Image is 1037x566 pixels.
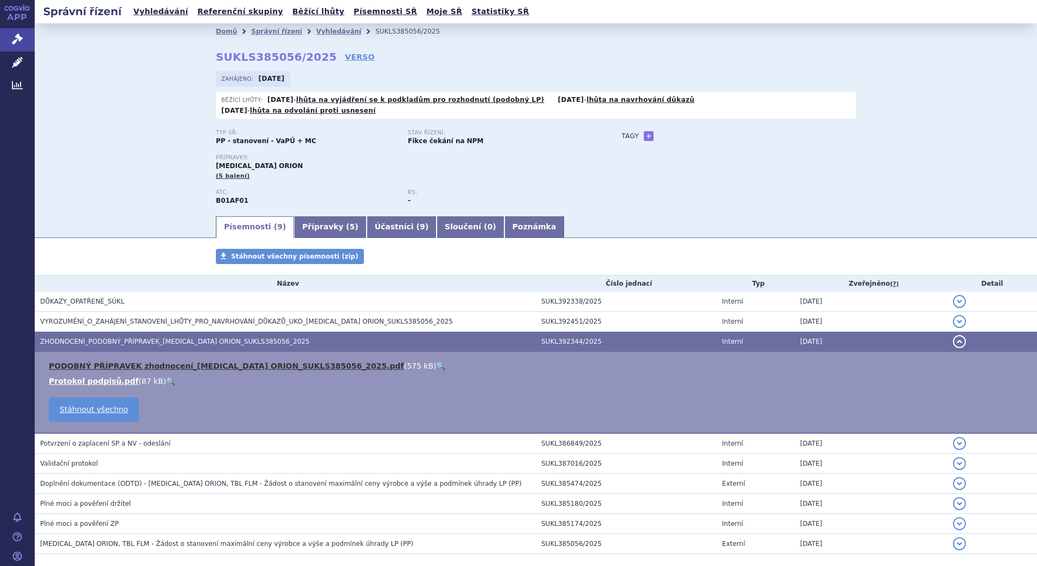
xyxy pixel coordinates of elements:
span: Interní [722,460,743,467]
a: lhůta na odvolání proti usnesení [250,107,376,114]
td: SUKL392451/2025 [536,311,716,331]
strong: SUKLS385056/2025 [216,50,337,63]
th: Typ [716,275,795,292]
td: SUKL385174/2025 [536,513,716,533]
span: Interní [722,500,743,507]
span: Interní [722,520,743,528]
a: Přípravky (5) [294,216,366,238]
span: Interní [722,318,743,325]
p: - [221,106,376,115]
a: Účastníci (9) [367,216,437,238]
td: SUKL392344/2025 [536,331,716,351]
span: ZHODNOCENÍ_PODOBNÝ_PŘÍPRAVEK_RIVAROXABAN ORION_SUKLS385056_2025 [40,338,310,345]
span: Potvrzení o zaplacení SP a NV - odeslání [40,440,170,447]
td: [DATE] [795,493,947,513]
span: DŮKAZY_OPATŘENÉ_SÚKL [40,298,124,305]
p: - [267,95,544,104]
td: [DATE] [795,513,947,533]
td: [DATE] [795,533,947,554]
strong: - [408,197,411,204]
span: 9 [277,222,283,231]
strong: [DATE] [259,75,285,82]
td: [DATE] [795,331,947,351]
a: Vyhledávání [316,28,361,35]
p: Typ SŘ: [216,130,397,136]
span: RIVAROXABAN ORION, TBL FLM - Žádost o stanovení maximální ceny výrobce a výše a podmínek úhrady L... [40,540,413,548]
button: detail [953,477,966,490]
li: SUKLS385056/2025 [375,23,454,40]
a: Správní řízení [251,28,302,35]
td: SUKL385180/2025 [536,493,716,513]
span: Běžící lhůty: [221,95,265,104]
a: Stáhnout všechny písemnosti (zip) [216,249,364,264]
td: SUKL386849/2025 [536,433,716,454]
button: detail [953,457,966,470]
td: [DATE] [795,292,947,312]
a: Domů [216,28,237,35]
a: Sloučení (0) [437,216,504,238]
td: SUKL392338/2025 [536,292,716,312]
span: VYROZUMĚNÍ_O_ZAHÁJENÍ_STANOVENÍ_LHŮTY_PRO_NAVRHOVÁNÍ_DŮKAZŮ_UKO_RIVAROXABAN ORION_SUKLS385056_2025 [40,318,453,325]
a: Písemnosti SŘ [350,4,420,19]
a: Stáhnout všechno [49,397,139,422]
strong: PP - stanovení - VaPÚ + MC [216,137,316,145]
a: VERSO [345,52,375,62]
p: Stav řízení: [408,130,589,136]
td: SUKL387016/2025 [536,453,716,473]
span: Validační protokol [40,460,98,467]
abbr: (?) [890,280,899,288]
a: Moje SŘ [423,4,465,19]
li: ( ) [49,376,1026,387]
span: Plné moci a pověření držitel [40,500,131,507]
span: Interní [722,298,743,305]
span: 0 [487,222,492,231]
a: + [644,131,654,141]
li: ( ) [49,361,1026,371]
span: 9 [420,222,425,231]
a: Protokol podpisů.pdf [49,377,139,385]
th: Detail [948,275,1037,292]
strong: RIVAROXABAN [216,197,248,204]
a: lhůta na navrhování důkazů [586,96,694,104]
span: Externí [722,540,745,548]
button: detail [953,517,966,530]
a: 🔍 [166,377,175,385]
strong: [DATE] [267,96,293,104]
td: [DATE] [795,311,947,331]
h3: Tagy [622,130,639,143]
a: lhůta na vyjádření se k podkladům pro rozhodnutí (podobný LP) [296,96,545,104]
h2: Správní řízení [35,4,130,19]
button: detail [953,537,966,550]
span: Zahájeno: [221,74,255,83]
p: ATC: [216,189,397,196]
td: [DATE] [795,433,947,454]
a: Statistiky SŘ [468,4,532,19]
a: Referenční skupiny [194,4,286,19]
button: detail [953,315,966,328]
span: Doplnění dokumentace (ODTD) - RIVAROXABAN ORION, TBL FLM - Žádost o stanovení maximální ceny výro... [40,480,522,487]
td: SUKL385474/2025 [536,473,716,493]
th: Číslo jednací [536,275,716,292]
td: SUKL385056/2025 [536,533,716,554]
span: Interní [722,440,743,447]
p: Přípravky: [216,155,600,161]
span: 575 kB [407,362,433,370]
a: PODOBNÝ PŘÍPRAVEK zhodnocení_[MEDICAL_DATA] ORION_SUKLS385056_2025.pdf [49,362,404,370]
a: 🔍 [436,362,445,370]
a: Poznámka [504,216,565,238]
th: Zveřejněno [795,275,947,292]
span: 87 kB [142,377,163,385]
button: detail [953,335,966,348]
strong: [DATE] [221,107,247,114]
a: Písemnosti (9) [216,216,294,238]
strong: Fikce čekání na NPM [408,137,483,145]
th: Název [35,275,536,292]
span: (5 balení) [216,172,250,179]
span: Plné moci a pověření ZP [40,520,119,528]
button: detail [953,295,966,308]
td: [DATE] [795,453,947,473]
button: detail [953,437,966,450]
button: detail [953,497,966,510]
span: Stáhnout všechny písemnosti (zip) [231,253,359,260]
span: 5 [350,222,355,231]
